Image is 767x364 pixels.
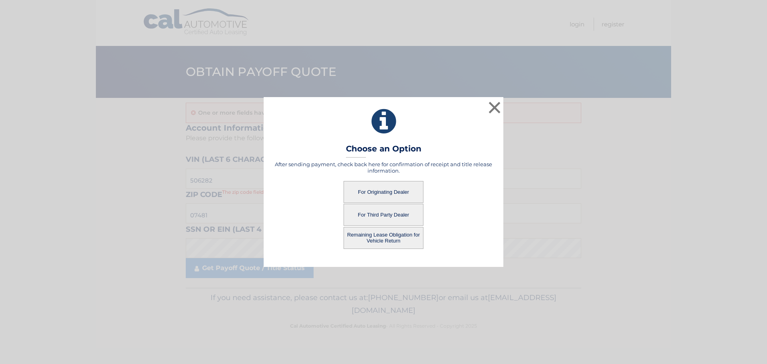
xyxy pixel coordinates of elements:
button: Remaining Lease Obligation for Vehicle Return [344,227,423,249]
h5: After sending payment, check back here for confirmation of receipt and title release information. [274,161,493,174]
h3: Choose an Option [346,144,421,158]
button: For Originating Dealer [344,181,423,203]
button: For Third Party Dealer [344,204,423,226]
button: × [487,99,503,115]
